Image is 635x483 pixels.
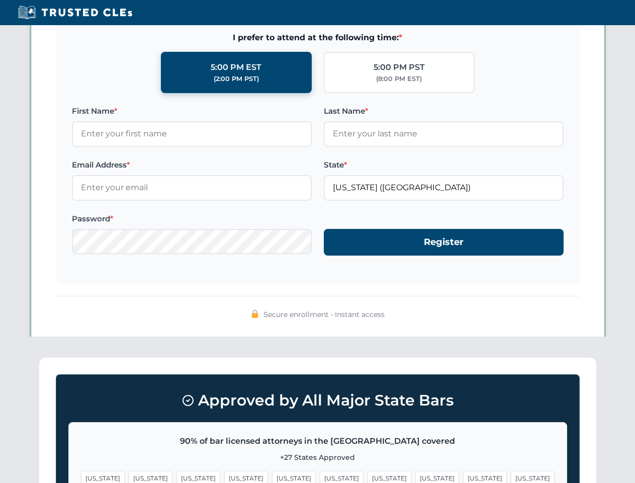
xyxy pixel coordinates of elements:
[15,5,135,20] img: Trusted CLEs
[376,74,422,84] div: (8:00 PM EST)
[81,435,555,448] p: 90% of bar licensed attorneys in the [GEOGRAPHIC_DATA] covered
[324,229,564,256] button: Register
[72,159,312,171] label: Email Address
[81,452,555,463] p: +27 States Approved
[251,310,259,318] img: 🔒
[211,61,261,74] div: 5:00 PM EST
[374,61,425,74] div: 5:00 PM PST
[324,121,564,146] input: Enter your last name
[68,387,567,414] h3: Approved by All Major State Bars
[324,159,564,171] label: State
[72,213,312,225] label: Password
[214,74,259,84] div: (2:00 PM PST)
[324,105,564,117] label: Last Name
[72,31,564,44] span: I prefer to attend at the following time:
[72,121,312,146] input: Enter your first name
[263,309,385,320] span: Secure enrollment • Instant access
[72,105,312,117] label: First Name
[324,175,564,200] input: Florida (FL)
[72,175,312,200] input: Enter your email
